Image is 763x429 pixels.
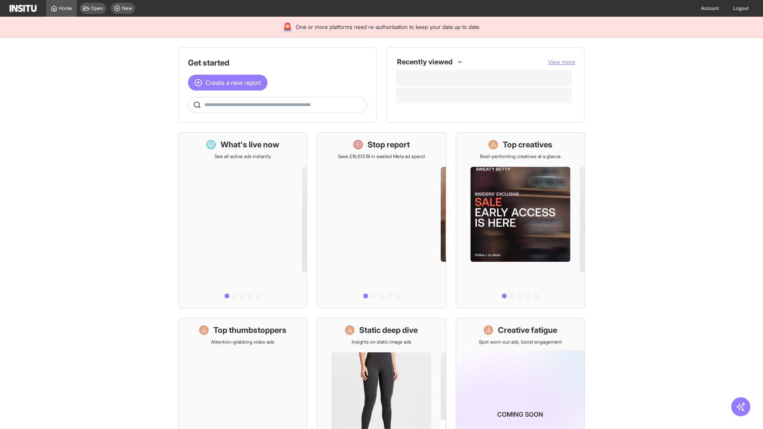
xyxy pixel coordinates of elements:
span: New [122,5,132,12]
h1: Top creatives [503,139,552,150]
h1: Stop report [368,139,410,150]
p: Attention-grabbing video ads [211,339,274,345]
img: Logo [10,5,37,12]
h1: Static deep dive [359,325,418,336]
span: One or more platforms need re-authorisation to keep your data up to date. [296,23,480,31]
p: Insights on static image ads [352,339,411,345]
a: What's live nowSee all active ads instantly [178,132,307,308]
button: Create a new report [188,75,267,91]
p: See all active ads instantly [215,153,271,160]
h1: Get started [188,57,367,68]
a: Top creativesBest-performing creatives at a glance [456,132,585,308]
h1: What's live now [221,139,279,150]
span: Home [59,5,72,12]
button: View more [548,58,575,66]
span: View more [548,58,575,65]
h1: Top thumbstoppers [213,325,287,336]
span: Create a new report [205,78,261,87]
p: Save £16,613.18 in wasted Meta ad spend [338,153,425,160]
div: 🚨 [283,21,292,33]
p: Best-performing creatives at a glance [480,153,561,160]
a: Stop reportSave £16,613.18 in wasted Meta ad spend [317,132,446,308]
span: Open [91,5,103,12]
